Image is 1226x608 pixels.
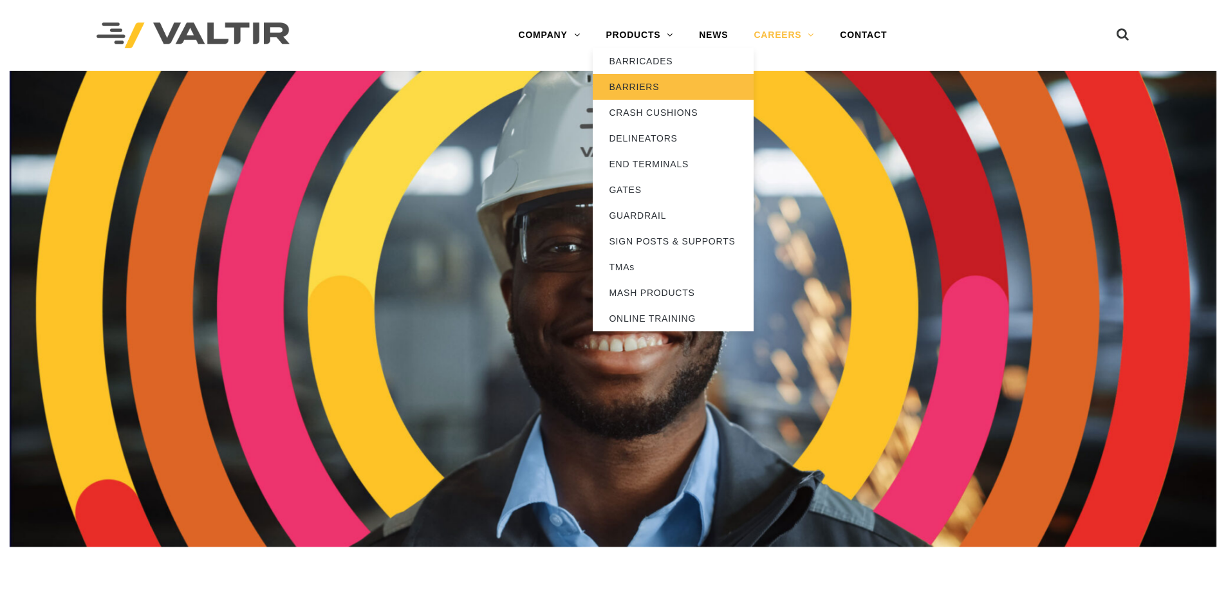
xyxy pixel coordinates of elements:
a: CRASH CUSHIONS [593,100,754,125]
a: BARRICADES [593,48,754,74]
a: CONTACT [827,23,900,48]
a: COMPANY [505,23,593,48]
a: ONLINE TRAINING [593,306,754,331]
a: SIGN POSTS & SUPPORTS [593,228,754,254]
a: END TERMINALS [593,151,754,177]
img: Careers_Header [10,71,1216,547]
a: NEWS [686,23,741,48]
a: TMAs [593,254,754,280]
a: GUARDRAIL [593,203,754,228]
a: PRODUCTS [593,23,686,48]
img: Valtir [97,23,290,49]
a: CAREERS [741,23,827,48]
a: BARRIERS [593,74,754,100]
a: DELINEATORS [593,125,754,151]
a: GATES [593,177,754,203]
a: MASH PRODUCTS [593,280,754,306]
